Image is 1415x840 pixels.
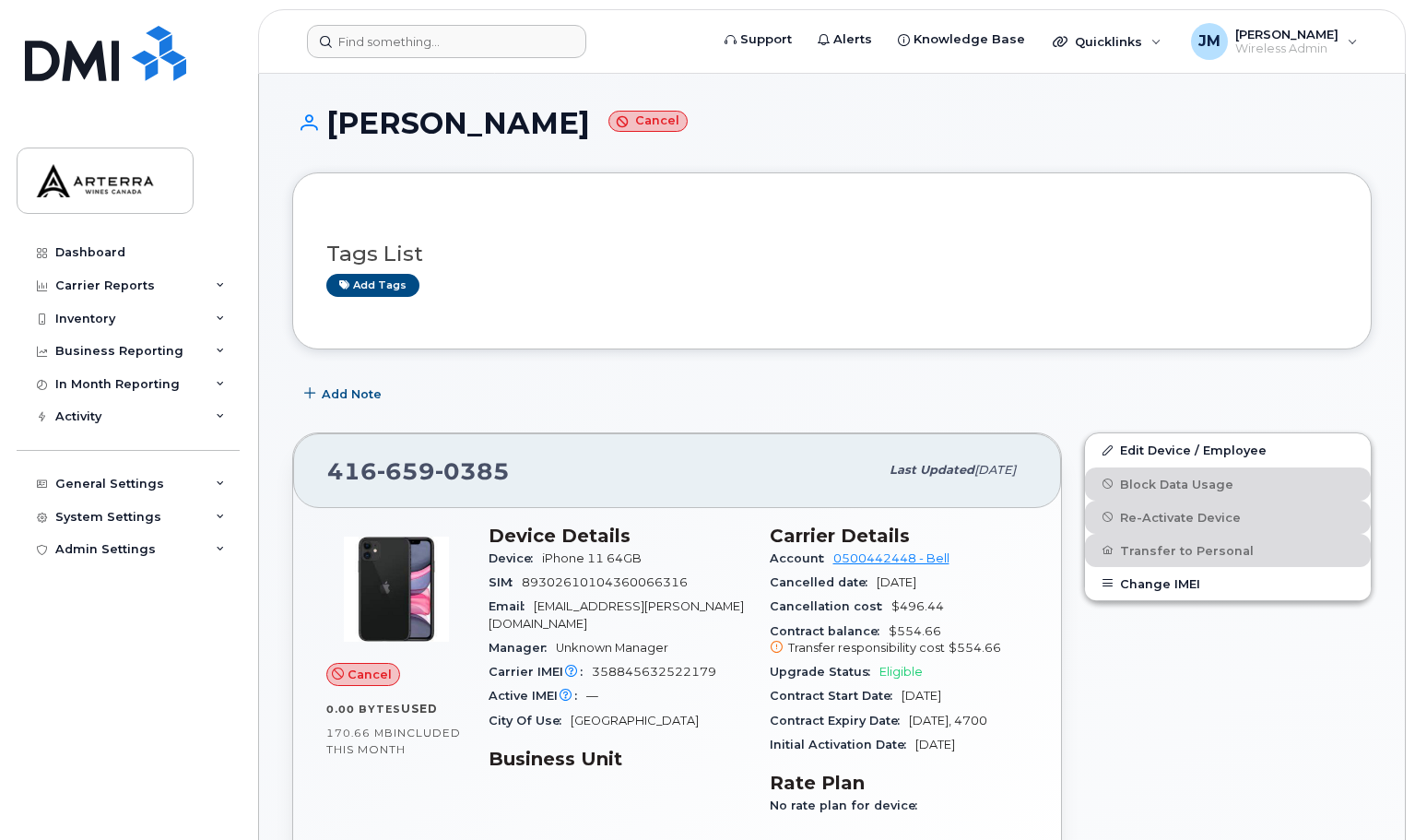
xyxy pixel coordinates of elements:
[1120,510,1241,524] span: Re-Activate Device
[322,385,382,403] span: Add Note
[909,714,987,728] span: [DATE], 4700
[770,525,1029,547] h3: Carrier Details
[489,575,522,589] span: SIM
[770,575,877,589] span: Cancelled date
[401,702,438,716] span: used
[489,525,748,547] h3: Device Details
[489,641,556,655] span: Manager
[489,748,748,770] h3: Business Unit
[377,457,435,485] span: 659
[326,726,461,756] span: included this month
[489,689,586,703] span: Active IMEI
[770,714,909,728] span: Contract Expiry Date
[891,599,944,613] span: $496.44
[348,666,392,683] span: Cancel
[571,714,699,728] span: [GEOGRAPHIC_DATA]
[770,599,891,613] span: Cancellation cost
[608,111,688,132] small: Cancel
[1085,501,1371,534] button: Re-Activate Device
[326,727,394,739] span: 170.66 MB
[326,703,401,716] span: 0.00 Bytes
[788,641,945,655] span: Transfer responsibility cost
[1085,534,1371,567] button: Transfer to Personal
[877,575,916,589] span: [DATE]
[770,665,879,679] span: Upgrade Status
[879,665,923,679] span: Eligible
[292,107,1372,139] h1: [PERSON_NAME]
[890,463,974,477] span: Last updated
[1085,433,1371,467] a: Edit Device / Employee
[341,534,452,645] img: iPhone_11.jpg
[770,689,902,703] span: Contract Start Date
[292,377,397,410] button: Add Note
[1085,467,1371,501] button: Block Data Usage
[542,551,642,565] span: iPhone 11 64GB
[592,665,716,679] span: 358845632522179
[326,243,1338,266] h3: Tags List
[770,624,1029,657] span: $554.66
[489,551,542,565] span: Device
[522,575,688,589] span: 89302610104360066316
[489,714,571,728] span: City Of Use
[326,274,419,297] a: Add tags
[902,689,941,703] span: [DATE]
[770,799,926,812] span: No rate plan for device
[435,457,510,485] span: 0385
[556,641,668,655] span: Unknown Manager
[489,599,744,630] span: [EMAIL_ADDRESS][PERSON_NAME][DOMAIN_NAME]
[770,624,889,638] span: Contract balance
[770,738,915,751] span: Initial Activation Date
[489,665,592,679] span: Carrier IMEI
[915,738,955,751] span: [DATE]
[833,551,949,565] a: 0500442448 - Bell
[1085,567,1371,600] button: Change IMEI
[489,599,534,613] span: Email
[586,689,598,703] span: —
[949,641,1001,655] span: $554.66
[327,457,510,485] span: 416
[770,772,1029,794] h3: Rate Plan
[770,551,833,565] span: Account
[974,463,1016,477] span: [DATE]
